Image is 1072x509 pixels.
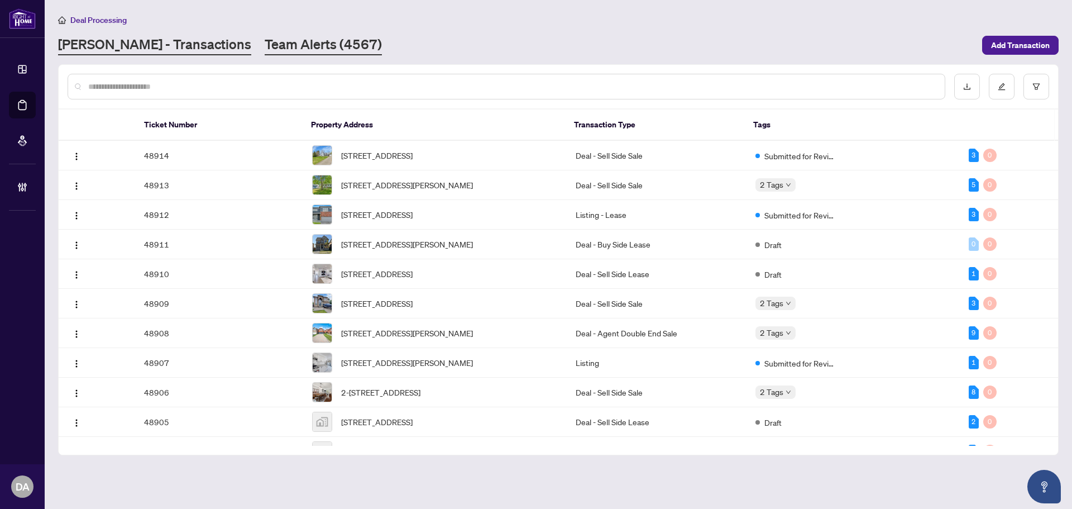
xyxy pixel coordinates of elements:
[313,442,332,461] img: thumbnail-img
[954,74,980,99] button: download
[313,412,332,431] img: thumbnail-img
[135,259,303,289] td: 48910
[68,354,85,372] button: Logo
[313,175,332,194] img: thumbnail-img
[58,35,251,55] a: [PERSON_NAME] - Transactions
[313,383,332,402] img: thumbnail-img
[302,110,565,141] th: Property Address
[313,146,332,165] img: thumbnail-img
[760,297,783,310] span: 2 Tags
[68,294,85,312] button: Logo
[567,437,746,467] td: Listing - Lease
[58,16,66,24] span: home
[786,389,791,395] span: down
[68,206,85,223] button: Logo
[989,74,1014,99] button: edit
[969,326,979,340] div: 9
[969,386,979,399] div: 8
[341,356,473,369] span: [STREET_ADDRESS][PERSON_NAME]
[567,230,746,259] td: Deal - Buy Side Lease
[969,178,979,192] div: 5
[786,182,791,188] span: down
[341,297,413,310] span: [STREET_ADDRESS]
[567,378,746,407] td: Deal - Sell Side Sale
[72,211,81,220] img: Logo
[983,237,997,251] div: 0
[786,301,791,306] span: down
[72,418,81,427] img: Logo
[764,209,837,221] span: Submitted for Review
[764,416,782,429] span: Draft
[72,241,81,250] img: Logo
[135,141,303,170] td: 48914
[764,268,782,280] span: Draft
[341,445,413,458] span: [STREET_ADDRESS]
[72,389,81,398] img: Logo
[982,36,1059,55] button: Add Transaction
[341,386,420,398] span: 2-[STREET_ADDRESS]
[135,230,303,259] td: 48911
[567,289,746,318] td: Deal - Sell Side Sale
[764,357,837,369] span: Submitted for Review
[341,208,413,221] span: [STREET_ADDRESS]
[313,294,332,313] img: thumbnail-img
[135,110,302,141] th: Ticket Number
[135,289,303,318] td: 48909
[341,268,413,280] span: [STREET_ADDRESS]
[135,318,303,348] td: 48908
[744,110,957,141] th: Tags
[68,146,85,164] button: Logo
[72,300,81,309] img: Logo
[764,150,837,162] span: Submitted for Review
[567,170,746,200] td: Deal - Sell Side Sale
[567,348,746,378] td: Listing
[68,443,85,460] button: Logo
[135,378,303,407] td: 48906
[760,178,783,191] span: 2 Tags
[1023,74,1049,99] button: filter
[567,318,746,348] td: Deal - Agent Double End Sale
[969,208,979,221] div: 3
[9,8,36,29] img: logo
[567,259,746,289] td: Deal - Sell Side Lease
[983,415,997,429] div: 0
[313,353,332,372] img: thumbnail-img
[567,141,746,170] td: Deal - Sell Side Sale
[313,235,332,254] img: thumbnail-img
[567,200,746,230] td: Listing - Lease
[135,348,303,378] td: 48907
[68,176,85,194] button: Logo
[786,330,791,336] span: down
[969,149,979,162] div: 3
[341,149,413,161] span: [STREET_ADDRESS]
[983,326,997,340] div: 0
[969,356,979,369] div: 1
[991,36,1050,54] span: Add Transaction
[72,152,81,161] img: Logo
[969,297,979,310] div: 3
[341,327,473,339] span: [STREET_ADDRESS][PERSON_NAME]
[72,270,81,279] img: Logo
[567,407,746,437] td: Deal - Sell Side Lease
[72,359,81,368] img: Logo
[969,267,979,280] div: 1
[72,330,81,339] img: Logo
[313,324,332,342] img: thumbnail-img
[983,445,997,458] div: 0
[341,179,473,191] span: [STREET_ADDRESS][PERSON_NAME]
[565,110,744,141] th: Transaction Type
[963,83,971,91] span: download
[983,178,997,192] div: 0
[983,356,997,369] div: 0
[68,383,85,401] button: Logo
[72,182,81,191] img: Logo
[135,407,303,437] td: 48905
[68,324,85,342] button: Logo
[764,239,782,251] span: Draft
[760,326,783,339] span: 2 Tags
[983,267,997,280] div: 0
[135,170,303,200] td: 48913
[969,445,979,458] div: 4
[1032,83,1040,91] span: filter
[313,205,332,224] img: thumbnail-img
